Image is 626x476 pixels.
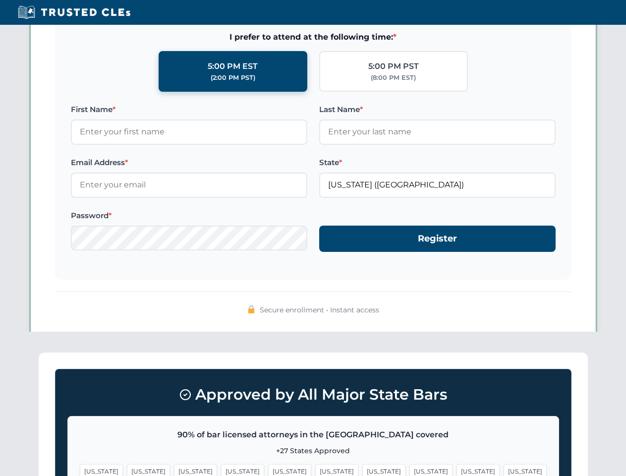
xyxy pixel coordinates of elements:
[319,157,556,169] label: State
[319,173,556,197] input: Florida (FL)
[247,305,255,313] img: 🔒
[371,73,416,83] div: (8:00 PM EST)
[15,5,133,20] img: Trusted CLEs
[71,104,307,116] label: First Name
[368,60,419,73] div: 5:00 PM PST
[208,60,258,73] div: 5:00 PM EST
[67,381,559,408] h3: Approved by All Major State Bars
[319,226,556,252] button: Register
[211,73,255,83] div: (2:00 PM PST)
[71,31,556,44] span: I prefer to attend at the following time:
[71,173,307,197] input: Enter your email
[71,157,307,169] label: Email Address
[319,119,556,144] input: Enter your last name
[260,304,379,315] span: Secure enrollment • Instant access
[71,119,307,144] input: Enter your first name
[71,210,307,222] label: Password
[80,445,547,456] p: +27 States Approved
[80,428,547,441] p: 90% of bar licensed attorneys in the [GEOGRAPHIC_DATA] covered
[319,104,556,116] label: Last Name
